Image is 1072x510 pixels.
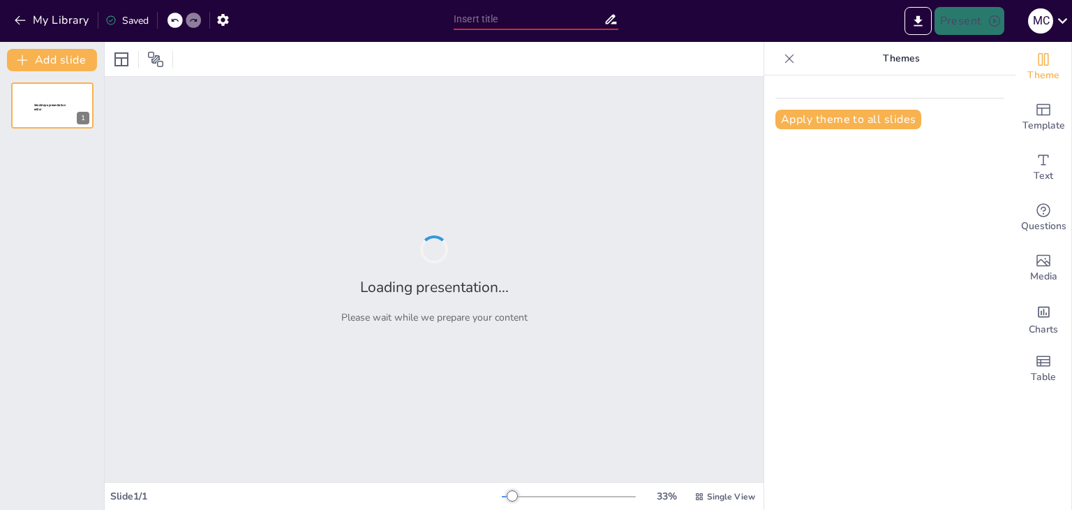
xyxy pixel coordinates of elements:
div: 1 [77,112,89,124]
input: Insert title [454,9,604,29]
div: Add images, graphics, shapes or video [1015,243,1071,293]
div: Change the overall theme [1015,42,1071,92]
button: Add slide [7,49,97,71]
div: 1 [11,82,94,129]
span: Questions [1021,219,1066,234]
span: Table [1031,370,1056,385]
span: Template [1022,118,1065,133]
span: Sendsteps presentation editor [34,103,66,111]
span: Theme [1027,68,1059,83]
div: M C [1028,8,1053,34]
div: Slide 1 / 1 [110,490,502,503]
span: Text [1034,168,1053,184]
span: Media [1030,269,1057,284]
p: Please wait while we prepare your content [341,311,528,324]
button: Export to PowerPoint [904,7,932,35]
button: Apply theme to all slides [775,110,921,129]
div: Get real-time input from your audience [1015,193,1071,243]
button: My Library [10,9,95,31]
p: Themes [801,42,1002,75]
div: Add charts and graphs [1015,293,1071,344]
h2: Loading presentation... [360,277,509,297]
span: Single View [707,491,755,502]
div: Add a table [1015,344,1071,394]
div: Add ready made slides [1015,92,1071,143]
div: Add text boxes [1015,143,1071,193]
div: Saved [105,14,149,27]
button: Present [935,7,1004,35]
div: 33 % [650,490,683,503]
span: Position [147,51,164,68]
button: M C [1028,7,1053,35]
span: Charts [1029,322,1058,337]
div: Layout [110,48,133,71]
